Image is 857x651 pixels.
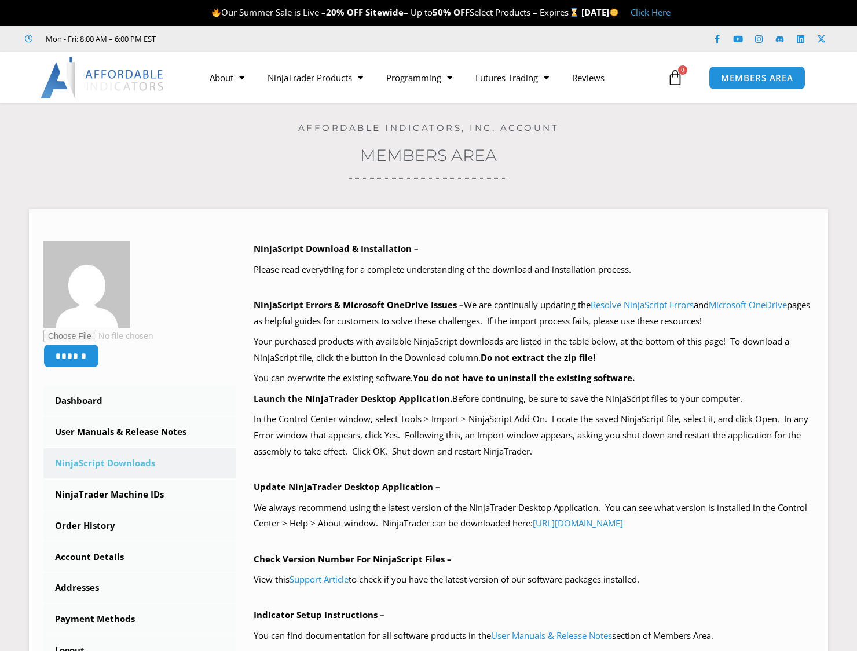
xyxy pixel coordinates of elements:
a: Reviews [561,64,616,91]
a: [URL][DOMAIN_NAME] [533,517,623,529]
a: User Manuals & Release Notes [43,417,236,447]
a: Programming [375,64,464,91]
b: NinjaScript Download & Installation – [254,243,419,254]
p: Before continuing, be sure to save the NinjaScript files to your computer. [254,391,814,407]
a: 0 [650,61,701,94]
a: NinjaTrader Machine IDs [43,480,236,510]
img: 🌞 [610,8,618,17]
strong: [DATE] [581,6,619,18]
p: View this to check if you have the latest version of our software packages installed. [254,572,814,588]
span: MEMBERS AREA [721,74,793,82]
a: Members Area [360,145,497,165]
b: Update NinjaTrader Desktop Application – [254,481,440,492]
p: Please read everything for a complete understanding of the download and installation process. [254,262,814,278]
a: Payment Methods [43,604,236,634]
strong: 20% OFF [326,6,363,18]
a: Futures Trading [464,64,561,91]
a: Affordable Indicators, Inc. Account [298,122,559,133]
b: NinjaScript Errors & Microsoft OneDrive Issues – [254,299,464,310]
a: MEMBERS AREA [709,66,805,90]
span: 0 [678,65,687,75]
span: Our Summer Sale is Live – – Up to Select Products – Expires [211,6,581,18]
a: Resolve NinjaScript Errors [591,299,694,310]
strong: 50% OFF [433,6,470,18]
a: Click Here [631,6,671,18]
a: About [198,64,256,91]
b: Launch the NinjaTrader Desktop Application. [254,393,452,404]
b: Do not extract the zip file! [481,352,595,363]
b: Indicator Setup Instructions – [254,609,384,620]
a: Dashboard [43,386,236,416]
img: 6c242ad1e1e0e0382af9db619e593bc3ca84c5cc356c7e8240fa1ff769dcb49c [43,241,130,328]
iframe: Customer reviews powered by Trustpilot [172,33,346,45]
b: Check Version Number For NinjaScript Files – [254,553,452,565]
p: Your purchased products with available NinjaScript downloads are listed in the table below, at th... [254,334,814,366]
img: LogoAI | Affordable Indicators – NinjaTrader [41,57,165,98]
nav: Menu [198,64,664,91]
a: User Manuals & Release Notes [491,630,612,641]
a: Microsoft OneDrive [709,299,787,310]
img: ⌛ [570,8,578,17]
a: NinjaTrader Products [256,64,375,91]
p: We are continually updating the and pages as helpful guides for customers to solve these challeng... [254,297,814,330]
a: Order History [43,511,236,541]
a: NinjaScript Downloads [43,448,236,478]
p: In the Control Center window, select Tools > Import > NinjaScript Add-On. Locate the saved NinjaS... [254,411,814,460]
a: Addresses [43,573,236,603]
p: You can overwrite the existing software. [254,370,814,386]
b: You do not have to uninstall the existing software. [413,372,635,383]
strong: Sitewide [365,6,404,18]
p: We always recommend using the latest version of the NinjaTrader Desktop Application. You can see ... [254,500,814,532]
a: Account Details [43,542,236,572]
img: 🔥 [212,8,221,17]
p: You can find documentation for all software products in the section of Members Area. [254,628,814,644]
a: Support Article [290,573,349,585]
span: Mon - Fri: 8:00 AM – 6:00 PM EST [43,32,156,46]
